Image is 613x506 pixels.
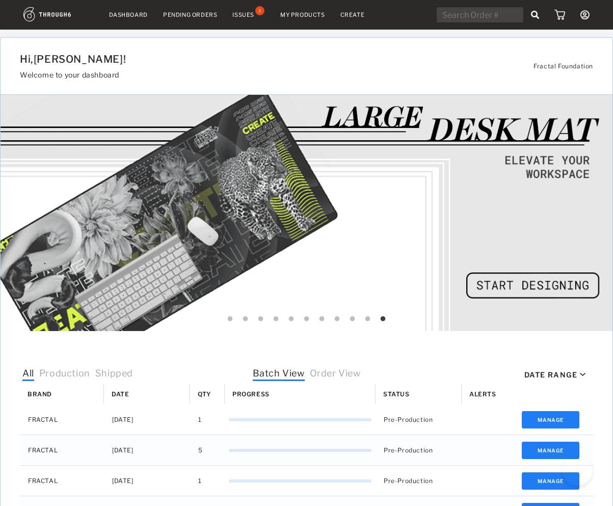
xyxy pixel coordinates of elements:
[20,404,594,435] div: Press SPACE to select this row.
[534,62,593,70] span: Fractal Foundation
[22,368,34,381] span: All
[317,314,327,324] button: 7
[198,413,202,426] span: 1
[198,474,202,488] span: 1
[1,95,613,331] img: 68b8b232-0003-4352-b7e2-3a53cc3ac4a2.gif
[28,390,52,398] span: Brand
[104,466,190,496] div: [DATE]
[112,390,129,398] span: Date
[332,314,342,324] button: 8
[378,314,388,324] button: 11
[376,435,462,465] div: Pre-Production
[104,435,190,465] div: [DATE]
[20,53,496,65] h1: Hi, [PERSON_NAME] !
[20,466,594,496] div: Press SPACE to select this row.
[109,11,148,18] a: Dashboard
[376,466,462,496] div: Pre-Production
[20,404,104,435] div: FRACTAL
[163,11,217,18] a: Pending Orders
[39,368,90,381] span: Production
[271,314,281,324] button: 4
[20,435,594,466] div: Press SPACE to select this row.
[340,11,365,18] a: Create
[104,404,190,435] div: [DATE]
[310,368,361,381] span: Order View
[469,390,496,398] span: Alerts
[554,10,565,20] img: icon_cart.dab5cea1.svg
[95,368,133,381] span: Shipped
[580,373,585,376] img: icon_caret_down_black.69fb8af9.svg
[363,314,373,324] button: 10
[241,314,251,324] button: 2
[256,314,266,324] button: 3
[232,11,254,18] div: Issues
[280,11,325,18] a: My Products
[20,466,104,496] div: FRACTAL
[255,6,264,15] div: 1
[198,390,211,398] span: Qty
[20,70,496,79] h3: Welcome to your dashboard
[437,7,523,22] input: Search Order #
[198,444,203,457] span: 5
[522,411,579,428] button: Manage
[23,7,94,21] img: logo.1c10ca64.svg
[524,370,577,379] div: Date Range
[522,472,579,490] button: Manage
[232,10,265,19] a: Issues1
[376,404,462,435] div: Pre-Production
[562,455,593,486] iframe: Toggle Customer Support
[232,390,270,398] span: Progress
[522,442,579,459] button: Manage
[302,314,312,324] button: 6
[383,390,410,398] span: Status
[20,435,104,465] div: FRACTAL
[348,314,358,324] button: 9
[225,314,235,324] button: 1
[253,368,305,381] span: Batch View
[286,314,297,324] button: 5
